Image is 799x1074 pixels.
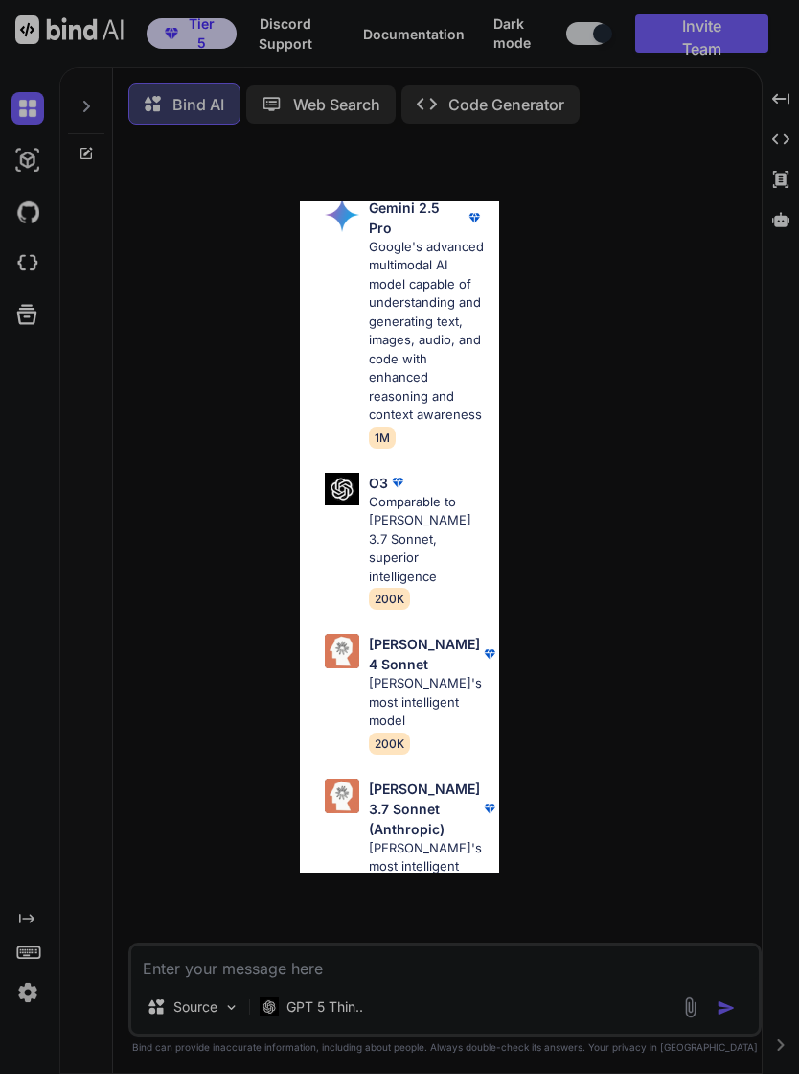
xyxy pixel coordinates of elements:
[369,238,485,425] p: Google's advanced multimodal AI model capable of understanding and generating text, images, audio...
[325,473,359,506] img: Pick Models
[325,198,359,232] img: Pick Models
[480,799,499,818] img: premium
[369,839,485,896] p: [PERSON_NAME]'s most intelligent model
[369,427,396,449] span: 1M
[369,473,388,493] p: O3
[369,198,466,238] p: Gemini 2.5 Pro
[369,779,480,839] p: [PERSON_NAME] 3.7 Sonnet (Anthropic)
[369,733,410,755] span: 200K
[369,674,485,731] p: [PERSON_NAME]'s most intelligent model
[388,473,407,492] img: premium
[325,779,359,813] img: Pick Models
[369,634,480,674] p: [PERSON_NAME] 4 Sonnet
[369,493,485,587] p: Comparable to [PERSON_NAME] 3.7 Sonnet, superior intelligence
[369,588,410,610] span: 200K
[325,634,359,668] img: Pick Models
[465,208,484,227] img: premium
[480,644,499,664] img: premium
